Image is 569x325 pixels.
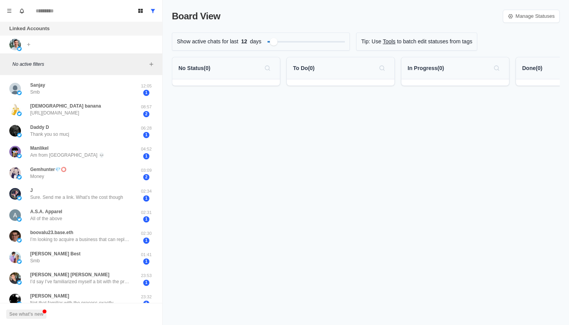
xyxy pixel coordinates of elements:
img: picture [17,111,22,116]
p: [URL][DOMAIN_NAME] [30,109,79,116]
img: picture [9,146,21,157]
p: 02:34 [137,188,156,195]
button: Search [376,62,388,74]
img: picture [9,167,21,179]
p: 23:53 [137,272,156,279]
img: picture [9,104,21,115]
p: Daddy D [30,124,49,131]
p: A.S.A. Apparel [30,208,62,215]
p: 02:31 [137,209,156,216]
p: 01:41 [137,251,156,258]
p: [PERSON_NAME] [PERSON_NAME] [30,271,110,278]
img: picture [9,294,21,305]
img: picture [17,301,22,306]
p: Not that familiar with the process exactly [30,299,113,306]
p: Smb [30,257,40,264]
p: [DEMOGRAPHIC_DATA] banana [30,103,101,109]
img: picture [17,46,22,51]
span: 1 [143,280,149,286]
p: 12:05 [137,83,156,89]
p: Sanjay [30,82,45,89]
p: 04:52 [137,146,156,152]
img: picture [17,91,22,95]
img: picture [9,209,21,221]
p: Smb [30,89,40,96]
img: picture [17,196,22,200]
img: picture [9,230,21,242]
button: Notifications [15,5,28,17]
img: picture [17,217,22,222]
img: picture [17,280,22,285]
img: picture [17,238,22,243]
span: 1 [143,216,149,222]
p: No Status ( 0 ) [178,64,210,72]
p: I’m looking to acquire a business that can replace my paltry income as an Uber Eats driver. I’m h... [30,236,131,243]
p: to batch edit statuses from tags [397,38,473,46]
p: Sure. Send me a link. What’s the cost though [30,194,123,201]
p: J [30,187,33,194]
div: Filter by activity days [270,38,278,46]
p: Show active chats for last [177,38,238,46]
span: 2 [143,111,149,117]
span: 2 [143,174,149,180]
span: 12 [238,38,250,46]
img: picture [9,272,21,284]
p: 08:57 [137,104,156,110]
button: Add filters [147,60,156,69]
p: Done ( 0 ) [522,64,542,72]
a: Manage Statuses [503,10,560,23]
img: picture [17,175,22,180]
img: picture [17,259,22,264]
img: picture [9,83,21,94]
span: 1 [143,258,149,265]
img: picture [17,133,22,137]
img: picture [9,125,21,137]
button: Add account [24,40,33,49]
span: 1 [143,132,149,138]
span: 1 [143,301,149,307]
p: I’d say I’ve familiarized myself a bit with the process but I wouldn’t say I know 100%. So far I’... [30,278,131,285]
p: 03:09 [137,167,156,174]
p: [PERSON_NAME] Best [30,250,81,257]
span: 1 [143,238,149,244]
p: Am from [GEOGRAPHIC_DATA] 💀 [30,152,105,159]
p: No active filters [12,61,147,68]
a: Tools [383,38,396,46]
p: days [250,38,262,46]
p: Linked Accounts [9,25,50,32]
p: Money [30,173,44,180]
span: 1 [143,153,149,159]
span: 1 [143,195,149,202]
button: Board View [134,5,147,17]
p: Gemhunter💎⭕️ [30,166,67,173]
p: Board View [172,9,220,23]
p: To Do ( 0 ) [293,64,315,72]
img: picture [17,154,22,158]
img: picture [9,251,21,263]
p: 06:28 [137,125,156,132]
p: 23:32 [137,294,156,300]
p: In Progress ( 0 ) [408,64,444,72]
button: Menu [3,5,15,17]
button: Search [261,62,274,74]
p: Tip: Use [361,38,381,46]
p: All of the above [30,215,62,222]
p: Thank you so mucj [30,131,69,138]
button: See what's new [6,310,46,319]
p: ManlikeI [30,145,48,152]
span: 1 [143,90,149,96]
img: picture [9,39,21,50]
button: Show all conversations [147,5,159,17]
p: boovalu23.base.eth [30,229,73,236]
img: picture [9,188,21,200]
p: 02:30 [137,230,156,237]
button: Search [490,62,503,74]
p: [PERSON_NAME] [30,292,69,299]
